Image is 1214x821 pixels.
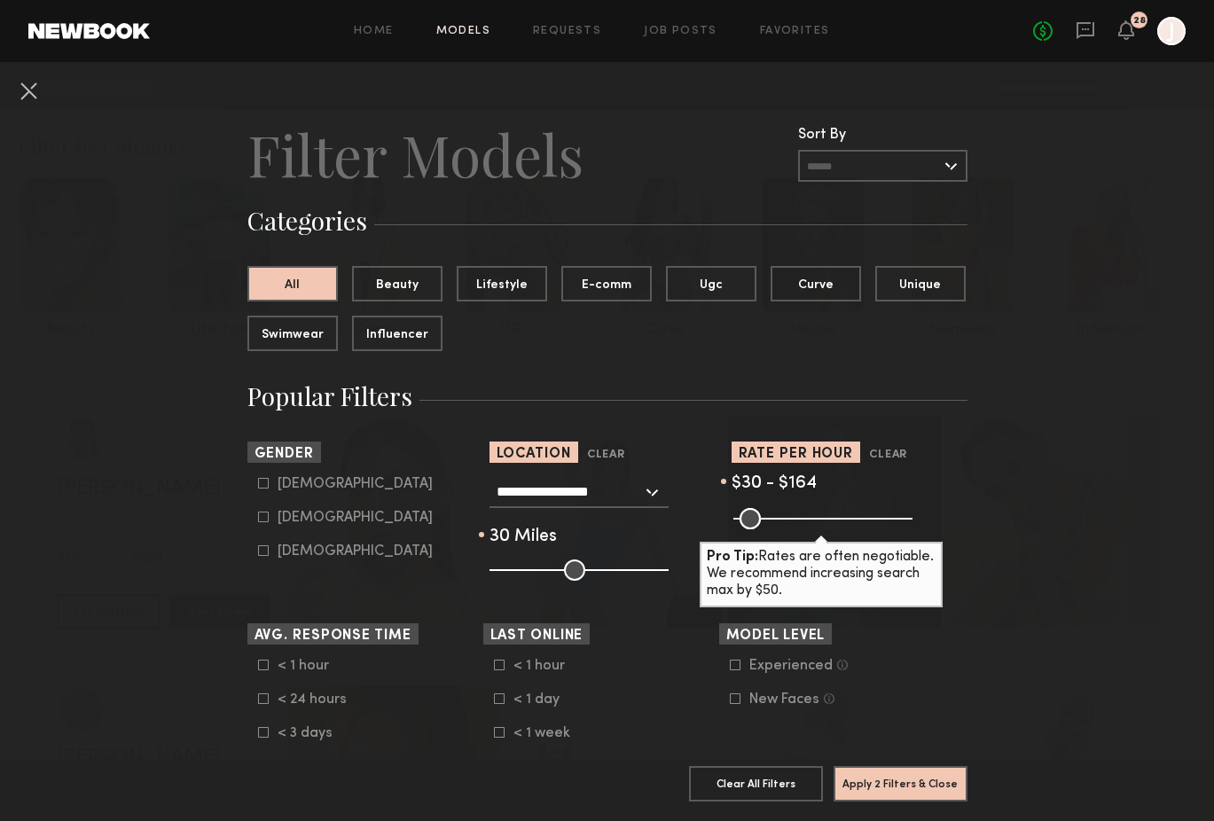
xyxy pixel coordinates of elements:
button: Swimwear [247,316,338,351]
button: Clear [869,445,907,465]
div: Experienced [749,661,833,671]
div: [DEMOGRAPHIC_DATA] [278,512,433,523]
button: Beauty [352,266,443,301]
div: < 1 day [513,694,583,705]
common-close-button: Cancel [14,76,43,108]
h3: Categories [247,204,967,238]
span: Avg. Response Time [255,629,411,643]
h3: Popular Filters [247,379,967,413]
div: < 1 hour [278,661,347,671]
button: Apply 2 Filters & Close [834,766,967,801]
div: < 1 week [513,728,583,739]
button: Influencer [352,316,443,351]
a: Favorites [760,26,830,37]
span: Location [497,448,571,461]
div: < 1 hour [513,661,583,671]
button: Ugc [666,266,756,301]
button: Cancel [14,76,43,105]
span: Last Online [490,629,584,643]
div: [DEMOGRAPHIC_DATA] [278,479,433,489]
b: Pro Tip: [707,551,758,564]
div: Sort By [798,128,967,143]
button: E-comm [561,266,652,301]
div: New Faces [749,694,819,705]
a: Models [436,26,490,37]
div: 30 Miles [490,529,725,545]
div: 28 [1133,16,1146,26]
h2: Filter Models [247,119,584,190]
a: J [1157,17,1186,45]
button: All [247,266,338,301]
span: Model Level [726,629,826,643]
div: Rates are often negotiable. We recommend increasing search max by $50. [700,542,943,607]
span: Rate per Hour [739,448,854,461]
div: < 24 hours [278,694,347,705]
a: Requests [533,26,601,37]
span: Gender [255,448,314,461]
span: $30 - $164 [732,475,817,492]
button: Clear All Filters [689,766,823,801]
div: [DEMOGRAPHIC_DATA] [278,546,433,557]
a: Home [354,26,394,37]
button: Unique [875,266,966,301]
button: Clear [587,445,625,465]
button: Lifestyle [457,266,547,301]
button: Curve [771,266,861,301]
div: < 3 days [278,728,347,739]
a: Job Posts [644,26,717,37]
